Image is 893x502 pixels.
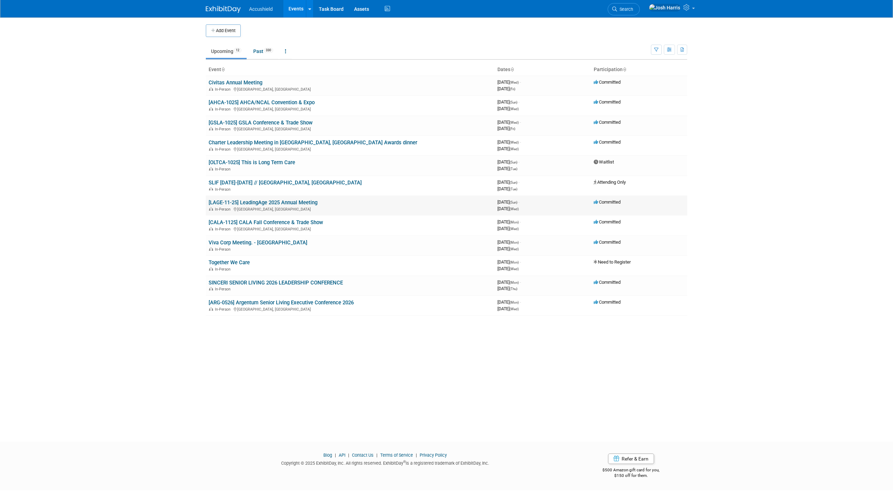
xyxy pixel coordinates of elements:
a: [CALA-1125] CALA Fall Conference & Trade Show [209,219,323,226]
a: Search [608,3,640,15]
div: [GEOGRAPHIC_DATA], [GEOGRAPHIC_DATA] [209,206,492,212]
a: [OLTCA-1025] This is Long Term Care [209,159,295,166]
a: SLIF [DATE]-[DATE] // [GEOGRAPHIC_DATA], [GEOGRAPHIC_DATA] [209,180,362,186]
span: 12 [234,48,241,53]
span: Need to Register [594,259,631,265]
span: - [520,120,521,125]
span: In-Person [215,287,233,291]
span: - [520,79,521,85]
span: [DATE] [497,166,517,171]
a: [ARG-0526] Argentum Senior Living Executive Conference 2026 [209,299,354,306]
img: Josh Harris [649,4,681,12]
span: (Mon) [510,260,519,264]
span: - [520,299,521,305]
span: - [520,259,521,265]
img: ExhibitDay [206,6,241,13]
a: Sort by Start Date [510,67,514,72]
span: (Sun) [510,181,517,184]
span: [DATE] [497,99,519,105]
span: (Wed) [510,121,519,124]
span: In-Person [215,147,233,152]
span: - [520,139,521,145]
span: (Wed) [510,267,519,271]
span: Committed [594,79,621,85]
span: Committed [594,99,621,105]
span: [DATE] [497,199,519,205]
div: [GEOGRAPHIC_DATA], [GEOGRAPHIC_DATA] [209,106,492,112]
div: [GEOGRAPHIC_DATA], [GEOGRAPHIC_DATA] [209,86,492,92]
img: In-Person Event [209,187,213,191]
img: In-Person Event [209,267,213,271]
span: [DATE] [497,259,521,265]
span: 330 [264,48,273,53]
span: In-Person [215,227,233,231]
span: [DATE] [497,246,519,251]
span: [DATE] [497,239,521,245]
a: Viva Corp Meeting. - [GEOGRAPHIC_DATA] [209,239,307,246]
a: SINCERI SENIOR LIVING 2026 LEADERSHIP CONFERENCE [209,280,343,286]
span: Committed [594,139,621,145]
span: | [346,452,351,458]
a: Past330 [248,45,278,58]
span: - [518,99,519,105]
span: (Fri) [510,87,515,91]
a: Together We Care [209,259,250,266]
a: [AHCA-1025] AHCA/NCAL Convention & Expo [209,99,315,106]
a: Upcoming12 [206,45,247,58]
div: $500 Amazon gift card for you, [575,463,688,479]
span: (Mon) [510,281,519,284]
span: | [375,452,379,458]
img: In-Person Event [209,247,213,251]
span: Search [617,7,633,12]
img: In-Person Event [209,307,213,311]
img: In-Person Event [209,227,213,230]
span: | [333,452,338,458]
span: (Wed) [510,147,519,151]
img: In-Person Event [209,87,213,91]
span: [DATE] [497,226,519,231]
img: In-Person Event [209,287,213,290]
span: (Wed) [510,207,519,211]
span: (Mon) [510,220,519,224]
a: [GSLA-1025] GSLA Conference & Trade Show [209,120,313,126]
span: - [520,280,521,285]
span: (Tue) [510,187,517,191]
span: In-Person [215,307,233,312]
img: In-Person Event [209,167,213,170]
span: - [520,219,521,225]
a: Refer & Earn [608,454,654,464]
span: (Thu) [510,287,517,291]
th: Participation [591,64,687,76]
a: Blog [323,452,332,458]
span: Committed [594,280,621,285]
sup: ® [403,460,406,464]
span: Accushield [249,6,273,12]
div: $150 off for them. [575,473,688,479]
span: [DATE] [497,206,519,211]
a: [LAGE-11-25] LeadingAge 2025 Annual Meeting [209,199,317,206]
span: Waitlist [594,159,614,165]
span: - [518,180,519,185]
span: (Wed) [510,81,519,84]
span: In-Person [215,187,233,192]
div: Copyright © 2025 ExhibitDay, Inc. All rights reserved. ExhibitDay is a registered trademark of Ex... [206,458,564,466]
span: - [520,239,521,245]
span: (Wed) [510,140,519,144]
img: In-Person Event [209,147,213,151]
span: (Wed) [510,307,519,311]
div: [GEOGRAPHIC_DATA], [GEOGRAPHIC_DATA] [209,146,492,152]
span: [DATE] [497,159,519,165]
span: In-Person [215,87,233,92]
span: (Wed) [510,227,519,231]
span: [DATE] [497,186,517,191]
a: Sort by Event Name [221,67,225,72]
span: [DATE] [497,306,519,311]
span: [DATE] [497,120,521,125]
th: Dates [495,64,591,76]
div: [GEOGRAPHIC_DATA], [GEOGRAPHIC_DATA] [209,306,492,312]
span: (Fri) [510,127,515,131]
span: In-Person [215,247,233,252]
a: Civitas Annual Meeting [209,79,262,86]
div: [GEOGRAPHIC_DATA], [GEOGRAPHIC_DATA] [209,126,492,131]
span: [DATE] [497,126,515,131]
